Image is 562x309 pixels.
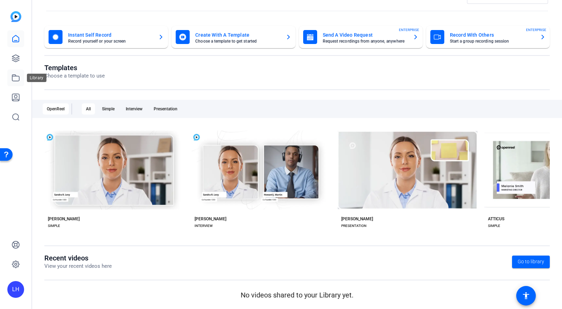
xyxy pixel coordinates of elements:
mat-card-title: Create With A Template [195,31,280,39]
div: [PERSON_NAME] [48,216,80,222]
div: LH [7,281,24,298]
h1: Templates [44,64,105,72]
div: All [82,103,95,115]
p: No videos shared to your Library yet. [44,290,550,300]
div: ATTICUS [488,216,504,222]
mat-card-title: Send A Video Request [323,31,407,39]
div: SIMPLE [488,223,500,229]
div: Interview [122,103,147,115]
a: Go to library [512,256,550,268]
button: Send A Video RequestRequest recordings from anyone, anywhereENTERPRISE [299,26,423,48]
mat-card-subtitle: Record yourself or your screen [68,39,153,43]
mat-card-subtitle: Start a group recording session [450,39,534,43]
div: Presentation [149,103,182,115]
mat-card-title: Record With Others [450,31,534,39]
span: ENTERPRISE [399,27,419,32]
mat-icon: accessibility [522,292,530,300]
p: View your recent videos here [44,262,112,270]
img: blue-gradient.svg [10,11,21,22]
mat-card-subtitle: Request recordings from anyone, anywhere [323,39,407,43]
div: OpenReel [43,103,69,115]
div: Simple [98,103,119,115]
div: PRESENTATION [341,223,366,229]
p: Choose a template to use [44,72,105,80]
mat-card-subtitle: Choose a template to get started [195,39,280,43]
button: Instant Self RecordRecord yourself or your screen [44,26,168,48]
span: ENTERPRISE [526,27,546,32]
button: Create With A TemplateChoose a template to get started [171,26,295,48]
div: [PERSON_NAME] [195,216,226,222]
div: SIMPLE [48,223,60,229]
h1: Recent videos [44,254,112,262]
div: [PERSON_NAME] [341,216,373,222]
span: Go to library [518,258,544,265]
div: INTERVIEW [195,223,213,229]
button: Record With OthersStart a group recording sessionENTERPRISE [426,26,550,48]
div: Library [27,74,46,82]
mat-card-title: Instant Self Record [68,31,153,39]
